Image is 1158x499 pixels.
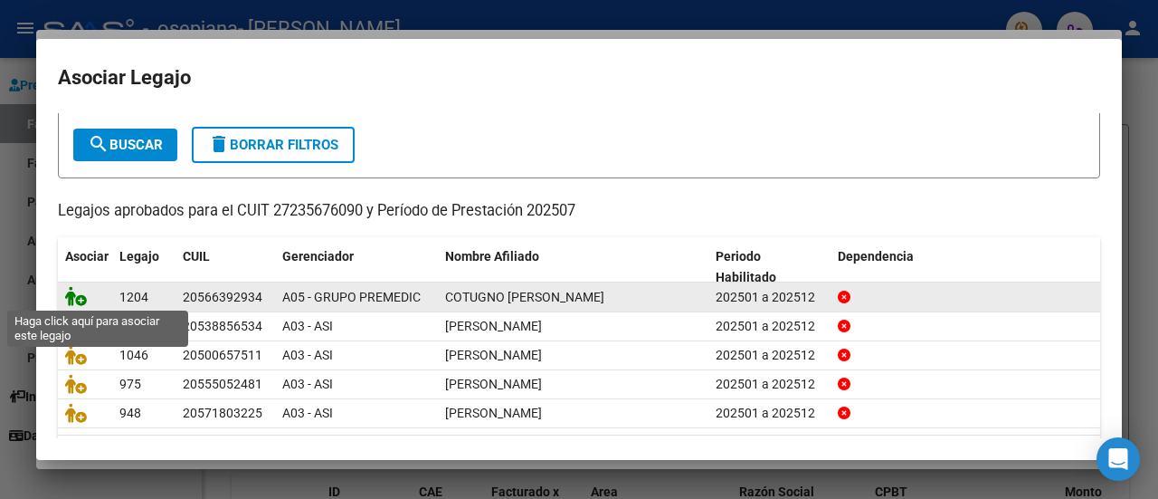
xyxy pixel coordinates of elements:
[176,237,275,297] datatable-header-cell: CUIL
[445,348,542,362] span: PONCE MATHEO EZEQUIEL
[282,406,333,420] span: A03 - ASI
[88,133,109,155] mat-icon: search
[183,316,262,337] div: 20538856534
[119,377,141,391] span: 975
[716,374,823,395] div: 202501 a 202512
[445,377,542,391] span: DOMINGUEZ SANTINO BENJAMIN
[119,249,159,264] span: Legajo
[88,137,163,153] span: Buscar
[445,319,542,333] span: RUIZ TOBIAS FRANCISCO
[831,237,1101,297] datatable-header-cell: Dependencia
[183,287,262,308] div: 20566392934
[1096,437,1140,481] div: Open Intercom Messenger
[119,319,148,333] span: 1122
[119,290,148,304] span: 1204
[445,290,604,304] span: COTUGNO GIOVANNI MILO
[275,237,438,297] datatable-header-cell: Gerenciador
[192,127,355,163] button: Borrar Filtros
[208,137,338,153] span: Borrar Filtros
[119,406,141,420] span: 948
[58,61,1100,95] h2: Asociar Legajo
[716,287,823,308] div: 202501 a 202512
[438,237,708,297] datatable-header-cell: Nombre Afiliado
[716,316,823,337] div: 202501 a 202512
[445,249,539,264] span: Nombre Afiliado
[58,436,263,481] div: 7 registros
[208,133,230,155] mat-icon: delete
[716,249,776,284] span: Periodo Habilitado
[716,403,823,424] div: 202501 a 202512
[282,319,333,333] span: A03 - ASI
[183,374,262,395] div: 20555052481
[282,348,333,362] span: A03 - ASI
[58,200,1100,223] p: Legajos aprobados para el CUIT 27235676090 y Período de Prestación 202507
[282,249,354,264] span: Gerenciador
[73,129,177,161] button: Buscar
[183,345,262,366] div: 20500657511
[119,348,148,362] span: 1046
[708,237,831,297] datatable-header-cell: Periodo Habilitado
[282,377,333,391] span: A03 - ASI
[183,249,210,264] span: CUIL
[65,249,109,264] span: Asociar
[716,345,823,366] div: 202501 a 202512
[112,237,176,297] datatable-header-cell: Legajo
[58,237,112,297] datatable-header-cell: Asociar
[183,403,262,424] div: 20571803225
[838,249,914,264] span: Dependencia
[445,406,542,420] span: AQUINO IAN ALEJANDRO
[282,290,421,304] span: A05 - GRUPO PREMEDIC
